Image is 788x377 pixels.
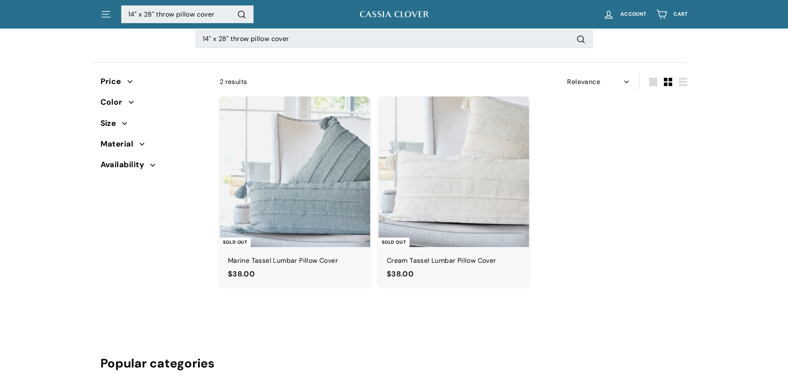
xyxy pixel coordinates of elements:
[101,156,206,177] button: Availability
[101,73,206,94] button: Price
[673,12,687,17] span: Cart
[121,5,254,24] input: Search
[101,94,206,115] button: Color
[387,255,521,266] div: Cream Tassel Lumbar Pillow Cover
[101,357,688,370] h2: Popular categories
[196,30,593,48] input: Search
[220,77,454,87] div: 2 results
[378,238,410,247] div: Sold Out
[387,269,414,279] span: $38.00
[101,138,140,150] span: Material
[101,115,206,136] button: Size
[651,2,692,26] a: Cart
[101,117,122,130] span: Size
[220,238,251,247] div: Sold Out
[101,158,151,171] span: Availability
[101,136,206,156] button: Material
[101,75,127,88] span: Price
[228,269,255,279] span: $38.00
[598,2,651,26] a: Account
[620,12,646,17] span: Account
[220,96,370,288] a: Sold Out Marine Tassel Lumbar Pillow Cover
[378,96,529,288] a: Sold Out Cream Tassel Lumbar Pillow Cover
[101,96,129,108] span: Color
[228,255,362,266] div: Marine Tassel Lumbar Pillow Cover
